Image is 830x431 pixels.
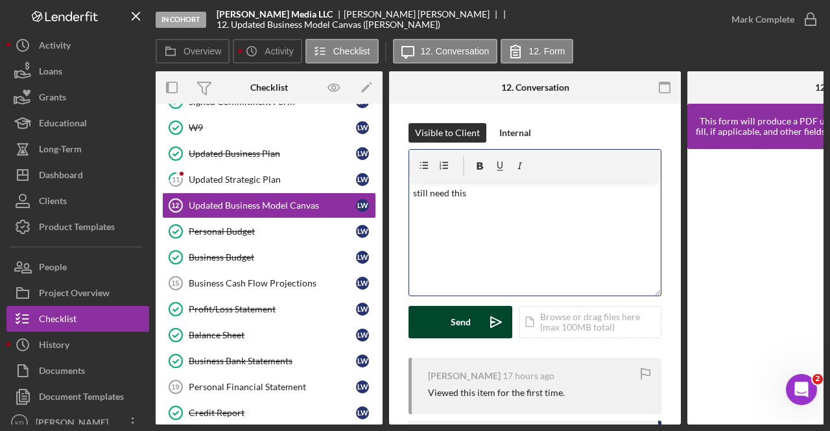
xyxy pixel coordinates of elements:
a: Credit ReportLW [162,400,376,426]
button: Checklist [6,306,149,332]
label: Checklist [333,46,370,56]
div: L W [356,406,369,419]
div: Checklist [250,82,288,93]
div: Visible to Client [415,123,480,143]
a: W9LW [162,115,376,141]
button: 12. Form [501,39,573,64]
label: 12. Form [528,46,565,56]
div: Business Bank Statements [189,356,356,366]
div: Viewed this item for the first time. [428,388,565,398]
div: Dashboard [39,162,83,191]
button: People [6,254,149,280]
div: L W [356,355,369,367]
div: Checklist [39,306,77,335]
span: 2 [812,374,823,384]
div: Credit Report [189,408,356,418]
div: [PERSON_NAME] [PERSON_NAME] [344,9,501,19]
div: Documents [39,358,85,387]
button: Visible to Client [409,123,486,143]
label: Activity [265,46,293,56]
button: History [6,332,149,358]
button: Product Templates [6,214,149,240]
div: Document Templates [39,384,124,413]
button: Educational [6,110,149,136]
button: Loans [6,58,149,84]
a: Profit/Loss StatementLW [162,296,376,322]
button: 12. Conversation [393,39,498,64]
div: Clients [39,188,67,217]
button: Grants [6,84,149,110]
div: L W [356,303,369,316]
button: Overview [156,39,230,64]
div: Balance Sheet [189,330,356,340]
div: Activity [39,32,71,62]
div: Product Templates [39,214,115,243]
button: Activity [233,39,302,64]
div: Mark Complete [731,6,794,32]
button: Clients [6,188,149,214]
button: Activity [6,32,149,58]
label: 12. Conversation [421,46,490,56]
div: Educational [39,110,87,139]
a: 15Business Cash Flow ProjectionsLW [162,270,376,296]
div: Personal Budget [189,226,356,237]
a: 11Updated Strategic PlanLW [162,167,376,192]
div: People [39,254,67,283]
button: Checklist [305,39,379,64]
tspan: 12 [171,202,179,209]
div: Profit/Loss Statement [189,304,356,314]
a: Business BudgetLW [162,244,376,270]
div: 12. Conversation [501,82,569,93]
div: L W [356,329,369,342]
tspan: 15 [171,279,179,287]
div: Loans [39,58,62,87]
a: Documents [6,358,149,384]
button: Dashboard [6,162,149,188]
div: Project Overview [39,280,110,309]
b: [PERSON_NAME] Media LLC [217,9,333,19]
div: Personal Financial Statement [189,382,356,392]
tspan: 11 [172,175,180,183]
a: Updated Business PlanLW [162,141,376,167]
a: Balance SheetLW [162,322,376,348]
a: Long-Term [6,136,149,162]
div: L W [356,251,369,264]
button: Internal [493,123,538,143]
div: Send [451,306,471,338]
div: Long-Term [39,136,82,165]
div: 12. Updated Business Model Canvas ([PERSON_NAME]) [217,19,440,30]
div: Updated Business Plan [189,148,356,159]
div: Business Cash Flow Projections [189,278,356,288]
div: Grants [39,84,66,113]
a: Business Bank StatementsLW [162,348,376,374]
a: Personal BudgetLW [162,218,376,244]
div: [PERSON_NAME] [428,371,501,381]
iframe: Intercom live chat [786,374,817,405]
button: Project Overview [6,280,149,306]
div: L W [356,225,369,238]
div: L W [356,380,369,393]
div: Updated Business Model Canvas [189,200,356,211]
a: 12Updated Business Model CanvasLW [162,192,376,218]
div: L W [356,173,369,186]
button: Document Templates [6,384,149,410]
button: Mark Complete [718,6,824,32]
div: History [39,332,69,361]
div: W9 [189,122,356,133]
div: Internal [499,123,531,143]
div: Updated Strategic Plan [189,174,356,185]
time: 2025-10-07 02:58 [503,371,554,381]
a: 19Personal Financial StatementLW [162,374,376,400]
p: still need this [413,186,658,200]
label: Overview [184,46,221,56]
